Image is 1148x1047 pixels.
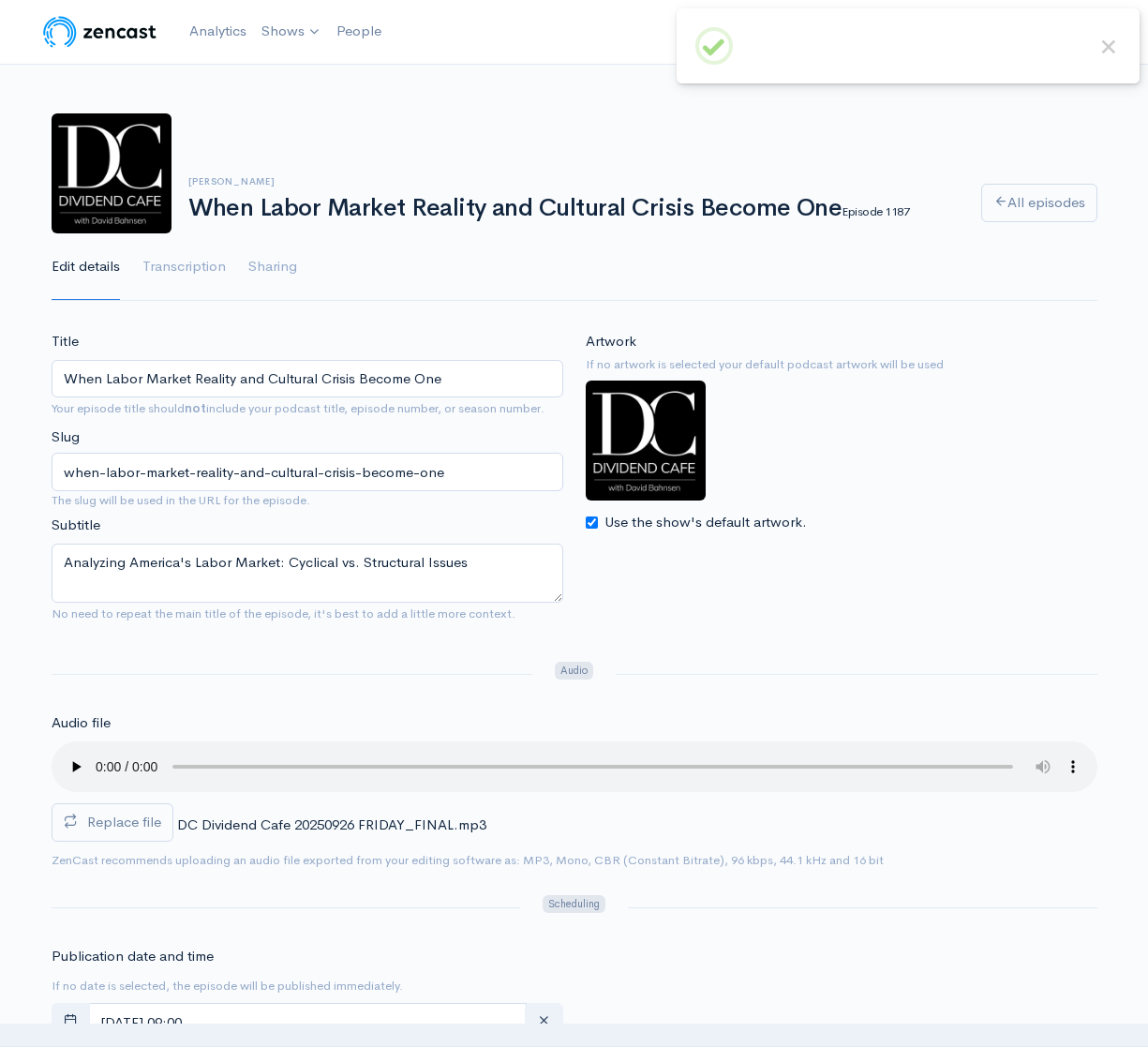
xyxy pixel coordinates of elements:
span: Replace file [87,813,161,830]
button: toggle [52,1003,90,1041]
span: Scheduling [543,895,604,913]
label: Publication date and time [52,946,214,967]
small: If no artwork is selected your default podcast artwork will be used [586,355,1097,374]
span: DC Dividend Cafe 20250926 FRIDAY_FINAL.mp3 [177,815,486,833]
small: Your episode title should include your podcast title, episode number, or season number. [52,400,544,416]
label: Audio file [52,712,111,734]
h6: [PERSON_NAME] [188,176,959,187]
a: Shows [254,11,329,52]
img: ZenCast Logo [40,13,159,51]
button: clear [525,1003,563,1041]
h1: When Labor Market Reality and Cultural Crisis Become One [188,195,959,222]
label: Use the show's default artwork. [604,512,807,533]
span: Audio [555,662,593,680]
a: People [329,11,389,52]
label: Title [52,331,79,352]
label: Artwork [586,331,636,352]
small: The slug will be used in the URL for the episode. [52,491,563,510]
textarea: Analyzing America's Labor Market: Cyclical vs. Structural Issues [52,544,563,603]
input: What is the episode's title? [52,360,563,398]
a: Transcription [142,233,226,301]
label: Subtitle [52,515,100,536]
small: Episode 1187 [842,203,909,219]
button: Close this dialog [1096,35,1121,59]
small: ZenCast recommends uploading an audio file exported from your editing software as: MP3, Mono, CBR... [52,852,884,868]
a: Edit details [52,233,120,301]
strong: not [185,400,206,416]
a: Sharing [248,233,297,301]
small: If no date is selected, the episode will be published immediately. [52,978,403,994]
label: Slug [52,426,80,448]
a: Analytics [182,11,254,52]
input: title-of-episode [52,453,563,491]
small: No need to repeat the main title of the episode, it's best to add a little more context. [52,606,515,621]
a: All episodes [981,184,1097,222]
